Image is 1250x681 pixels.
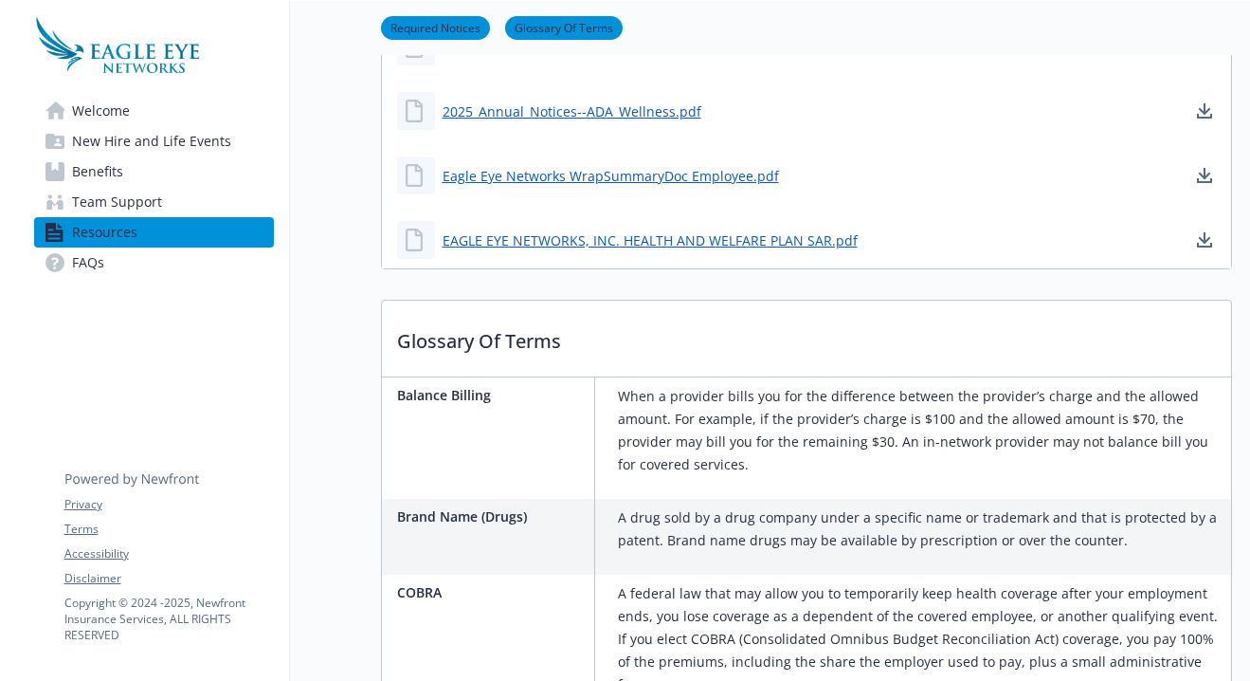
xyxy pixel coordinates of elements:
[381,18,490,36] a: Required Notices
[34,126,274,156] a: New Hire and Life Events
[64,595,273,643] p: Copyright © 2024 - 2025 , Newfront Insurance Services, ALL RIGHTS RESERVED
[72,156,123,187] span: Benefits
[505,18,623,36] a: Glossary Of Terms
[443,101,701,121] a: 2025_Annual_Notices--ADA_Wellness.pdf
[34,217,274,248] a: Resources
[618,506,1223,552] p: A drug sold by a drug company under a specific name or trademark and that is protected by a paten...
[64,545,273,562] a: Accessibility
[72,217,137,248] span: Resources
[618,385,1223,476] p: When a provider bills you for the difference between the provider’s charge and the allowed amount...
[382,301,1231,371] p: Glossary Of Terms
[397,385,587,405] p: Balance Billing
[64,570,273,587] a: Disclaimer
[34,156,274,187] a: Benefits
[34,96,274,126] a: Welcome
[1193,229,1216,251] a: download document
[443,166,779,186] a: Eagle Eye Networks WrapSummaryDoc Employee.pdf
[34,187,274,217] a: Team Support
[1193,164,1216,187] a: download document
[72,126,231,156] span: New Hire and Life Events
[72,96,130,126] span: Welcome
[397,582,587,602] p: COBRA
[72,248,104,278] span: FAQs
[34,248,274,278] a: FAQs
[397,506,587,526] p: Brand Name (Drugs)
[64,496,273,513] a: Privacy
[72,187,162,217] span: Team Support
[1193,100,1216,122] a: download document
[64,521,273,538] a: Terms
[443,230,858,250] a: EAGLE EYE NETWORKS, INC. HEALTH AND WELFARE PLAN SAR.pdf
